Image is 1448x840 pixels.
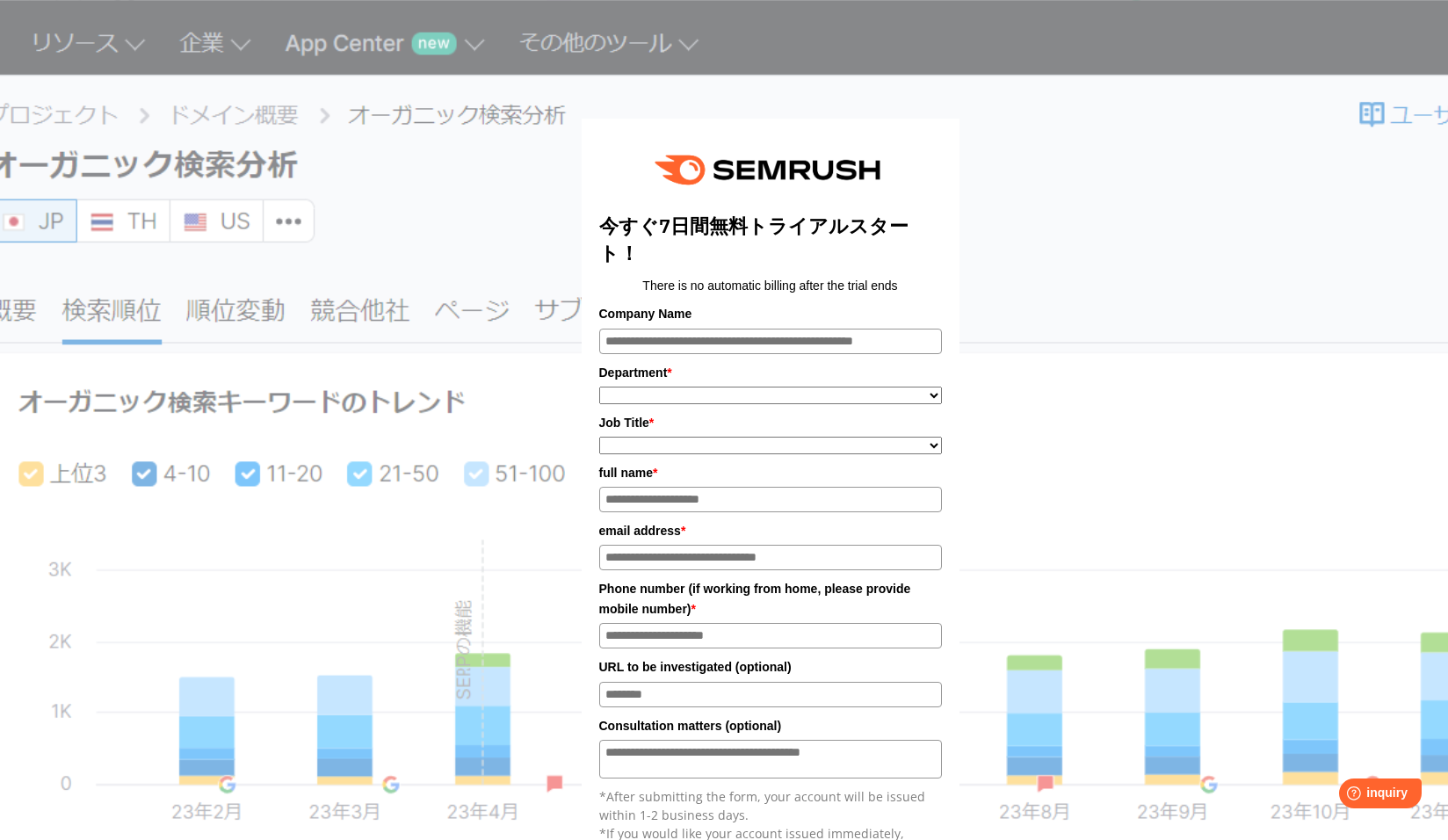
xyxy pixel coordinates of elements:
font: email address [599,524,681,538]
font: *After submitting the form, your account will be issued within 1-2 business days. [599,788,925,823]
font: There is no automatic billing after the trial ends [642,279,897,293]
font: URL to be investigated (optional) [599,660,792,674]
font: Job Title [599,416,649,430]
img: e6a379fe-ca9f-484e-8561-e79cf3a04b3f.png [642,136,899,204]
iframe: Help widget launcher [1292,771,1429,821]
font: Department [599,366,668,380]
font: Phone number (if working from home, please provide mobile number) [599,582,911,615]
font: full name [599,466,653,480]
font: Company Name [599,307,692,321]
font: Consultation matters (optional) [599,719,782,733]
title: 今すぐ7日間無料トライアルスタート！ [599,213,942,267]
